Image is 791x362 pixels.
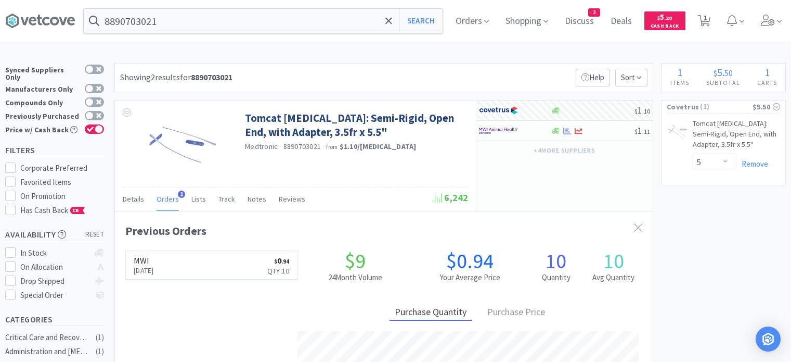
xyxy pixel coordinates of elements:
strong: $1.10 / [MEDICAL_DATA] [340,142,417,151]
span: for [180,72,232,82]
h1: 10 [585,251,642,271]
span: CB [71,207,81,214]
strong: 8890703021 [191,72,232,82]
div: Price w/ Cash Back [5,124,80,133]
p: [DATE] [134,265,154,276]
img: 77fca1acd8b6420a9015268ca798ef17_1.png [479,103,518,118]
p: Help [576,69,610,86]
span: Track [218,194,235,204]
a: Discuss3 [561,17,598,26]
h1: $0.94 [412,251,527,271]
div: Previous Orders [125,222,642,240]
span: 5 [657,12,672,22]
div: Critical Care and Recovery [5,331,89,344]
span: 5 [717,66,722,79]
span: 1 [764,66,770,79]
img: b984f7a6705f497796e5ca0b53914e9d_20505.png [667,121,688,142]
span: 6,242 [433,192,468,204]
span: 1 [634,104,650,116]
p: Qty: 10 [267,265,290,277]
a: Tomcat [MEDICAL_DATA]: Semi-Rigid, Open End, with Adapter, 3.5fr x 5.5" [693,119,780,154]
span: $ [657,15,660,21]
span: 50 [724,68,733,78]
h2: 24 Month Volume [297,271,412,284]
h2: Your Average Price [412,271,527,284]
span: ( 1 ) [699,102,752,112]
span: from [326,143,338,151]
div: Open Intercom Messenger [756,327,781,352]
h1: $9 [297,251,412,271]
span: . 11 [642,128,650,135]
a: Remove [736,159,768,169]
span: Details [123,194,144,204]
span: 8890703021 [283,142,321,151]
span: 1 [677,66,682,79]
h4: Carts [748,78,785,88]
div: Administration and [MEDICAL_DATA] [5,345,89,358]
h1: 10 [527,251,585,271]
a: $5.20Cash Back [644,7,685,35]
h2: Quantity [527,271,585,284]
img: 572b8bed403442da95c1e634f548c575_164275.jpeg [149,111,216,179]
div: ( 1 ) [96,331,104,344]
span: Reviews [279,194,305,204]
img: f6b2451649754179b5b4e0c70c3f7cb0_2.png [479,123,518,139]
div: Corporate Preferred [20,162,105,174]
div: Drop Shipped [20,275,89,288]
h5: Availability [5,229,104,241]
span: reset [85,229,105,240]
span: Lists [191,194,206,204]
div: On Promotion [20,190,105,203]
span: 1 [634,124,650,136]
div: . [697,67,748,78]
span: Orders [157,194,179,204]
button: +4more suppliers [528,143,601,158]
input: Search by item, sku, manufacturer, ingredient, size... [84,9,443,33]
div: Special Order [20,289,89,302]
button: Search [399,9,443,33]
h4: Subtotal [697,78,748,88]
span: . 20 [664,15,672,21]
span: Sort [615,69,647,86]
span: $ [714,68,717,78]
span: Has Cash Back [20,205,85,215]
div: Synced Suppliers Only [5,65,80,81]
a: MWI[DATE]$0.94Qty:10 [126,251,297,280]
span: · [322,142,325,151]
h5: Categories [5,314,104,326]
span: 3 [589,9,600,16]
div: Manufacturers Only [5,84,80,93]
div: In Stock [20,247,89,259]
div: Compounds Only [5,97,80,106]
a: 1 [694,18,715,27]
span: Notes [248,194,266,204]
div: Purchase Quantity [390,305,472,321]
div: Showing 2 results [120,71,232,84]
span: . 10 [642,107,650,115]
span: $ [274,258,277,265]
span: 0 [274,255,289,266]
div: Previously Purchased [5,111,80,120]
a: Tomcat [MEDICAL_DATA]: Semi-Rigid, Open End, with Adapter, 3.5fr x 5.5" [245,111,465,140]
div: $5.50 [753,101,781,113]
div: On Allocation [20,261,89,273]
a: Medtronic [245,142,278,151]
div: Favorited Items [20,176,105,189]
span: $ [634,128,638,135]
h2: Avg Quantity [585,271,642,284]
span: · [279,142,281,151]
div: Purchase Price [482,305,550,321]
span: Cash Back [651,23,679,30]
span: $ [634,107,638,115]
span: Covetrus [667,101,699,113]
h6: MWI [134,256,154,265]
div: ( 1 ) [96,345,104,358]
span: . 94 [281,258,289,265]
a: Deals [606,17,636,26]
span: 1 [178,191,185,198]
h5: Filters [5,144,104,156]
h4: Items [662,78,697,88]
